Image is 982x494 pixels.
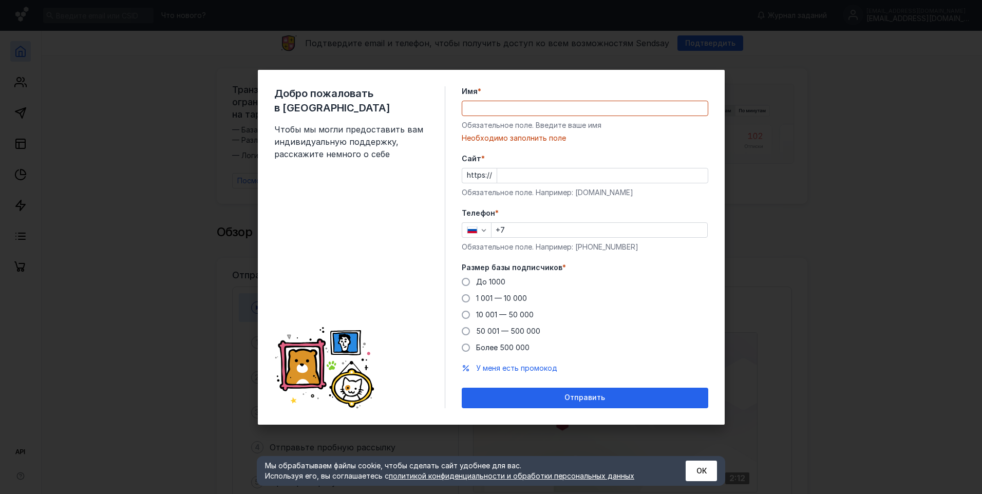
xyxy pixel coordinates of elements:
[462,120,708,130] div: Обязательное поле. Введите ваше имя
[476,310,534,319] span: 10 001 — 50 000
[462,86,478,97] span: Имя
[476,294,527,302] span: 1 001 — 10 000
[462,388,708,408] button: Отправить
[462,133,708,143] div: Необходимо заполнить поле
[686,461,717,481] button: ОК
[389,471,634,480] a: политикой конфиденциальности и обработки персональных данных
[274,86,428,115] span: Добро пожаловать в [GEOGRAPHIC_DATA]
[476,327,540,335] span: 50 001 — 500 000
[476,363,557,373] button: У меня есть промокод
[462,187,708,198] div: Обязательное поле. Например: [DOMAIN_NAME]
[476,343,530,352] span: Более 500 000
[476,364,557,372] span: У меня есть промокод
[265,461,660,481] div: Мы обрабатываем файлы cookie, чтобы сделать сайт удобнее для вас. Используя его, вы соглашаетесь c
[476,277,505,286] span: До 1000
[274,123,428,160] span: Чтобы мы могли предоставить вам индивидуальную поддержку, расскажите немного о себе
[462,242,708,252] div: Обязательное поле. Например: [PHONE_NUMBER]
[462,262,562,273] span: Размер базы подписчиков
[462,208,495,218] span: Телефон
[462,154,481,164] span: Cайт
[564,393,605,402] span: Отправить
